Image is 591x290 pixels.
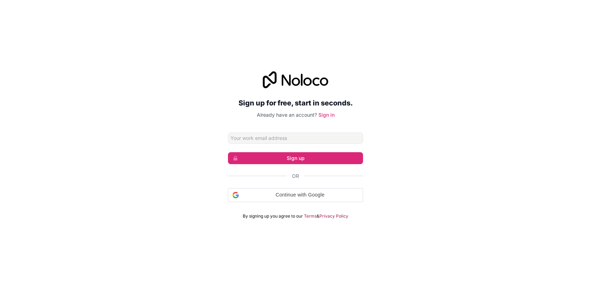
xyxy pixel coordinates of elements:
a: Terms [304,213,317,219]
input: Email address [228,133,363,144]
iframe: Intercom notifications message [450,237,591,286]
span: Already have an account? [257,112,317,118]
div: Continue with Google [228,188,363,202]
span: By signing up you agree to our [243,213,303,219]
a: Sign in [318,112,335,118]
span: Or [292,173,299,180]
span: Continue with Google [242,191,358,199]
button: Sign up [228,152,363,164]
a: Privacy Policy [319,213,348,219]
span: & [317,213,319,219]
h2: Sign up for free, start in seconds. [228,97,363,109]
